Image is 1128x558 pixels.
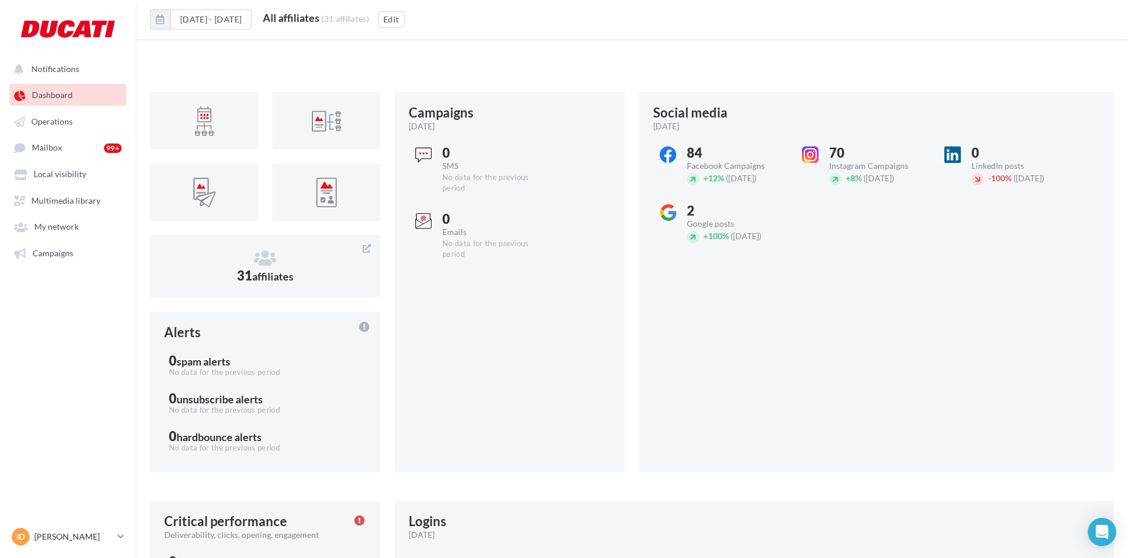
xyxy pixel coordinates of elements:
div: 0 [169,354,361,367]
div: 0 [169,392,361,405]
span: [DATE] [409,529,435,541]
div: 0 [442,213,541,226]
div: No data for the previous period [169,443,361,453]
div: LinkedIn posts [971,162,1070,170]
div: Instagram Campaigns [829,162,928,170]
a: ID [PERSON_NAME] [9,526,126,548]
div: 0 [169,430,361,443]
div: spam alerts [177,356,230,367]
a: Dashboard [7,84,129,105]
div: unsubscribe alerts [177,394,263,404]
div: No data for the previous period [169,405,361,416]
span: + [703,173,708,183]
span: ([DATE]) [726,173,757,183]
span: + [846,173,850,183]
div: 99+ [104,143,122,153]
div: Emails [442,228,541,236]
div: 0 [442,146,541,159]
span: Campaigns [32,248,73,258]
div: Google posts [687,220,785,228]
div: SMS [442,162,541,170]
a: Campaigns [7,242,129,263]
p: [PERSON_NAME] [34,531,113,543]
span: My network [34,222,79,232]
div: hardbounce alerts [177,432,262,442]
div: Logins [409,515,446,528]
div: Alerts [164,326,201,339]
button: Edit [378,11,404,28]
span: 8% [846,173,862,183]
div: All affiliates [263,12,320,23]
div: Campaigns [409,106,474,119]
div: No data for the previous period [169,367,361,378]
span: Notifications [31,64,79,74]
a: Multimedia library [7,190,129,211]
a: Operations [7,110,129,132]
span: [DATE] [653,120,679,132]
div: Deliverability, clicks, opening, engagement [164,529,345,541]
div: No data for the previous period [442,239,541,260]
span: 12% [703,173,724,183]
a: Local visibility [7,163,129,184]
div: 0 [971,146,1070,159]
div: 2 [687,204,785,217]
div: Critical performance [164,515,287,528]
span: Dashboard [32,90,73,100]
div: 70 [829,146,928,159]
span: ([DATE]) [731,231,761,241]
div: No data for the previous period [442,172,541,194]
button: [DATE] - [DATE] [150,9,252,30]
span: 31 [237,267,294,283]
span: ([DATE]) [1013,173,1044,183]
a: My network [7,216,129,237]
span: ([DATE]) [863,173,894,183]
div: (31 affiliates) [321,14,369,24]
div: Open Intercom Messenger [1088,518,1116,546]
div: Social media [653,106,728,119]
span: [DATE] [409,120,435,132]
div: Facebook Campaigns [687,162,785,170]
span: 100% [703,231,729,241]
button: Notifications [7,58,124,79]
span: Mailbox [32,143,62,153]
span: + [703,231,708,241]
a: Mailbox 99+ [7,136,129,158]
span: 100% [988,173,1012,183]
button: [DATE] - [DATE] [170,9,252,30]
div: 84 [687,146,785,159]
span: - [988,173,991,183]
span: Multimedia library [31,195,100,205]
span: Operations [31,116,73,126]
span: ID [17,531,25,543]
span: Local visibility [34,169,86,180]
span: affiliates [252,270,294,283]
